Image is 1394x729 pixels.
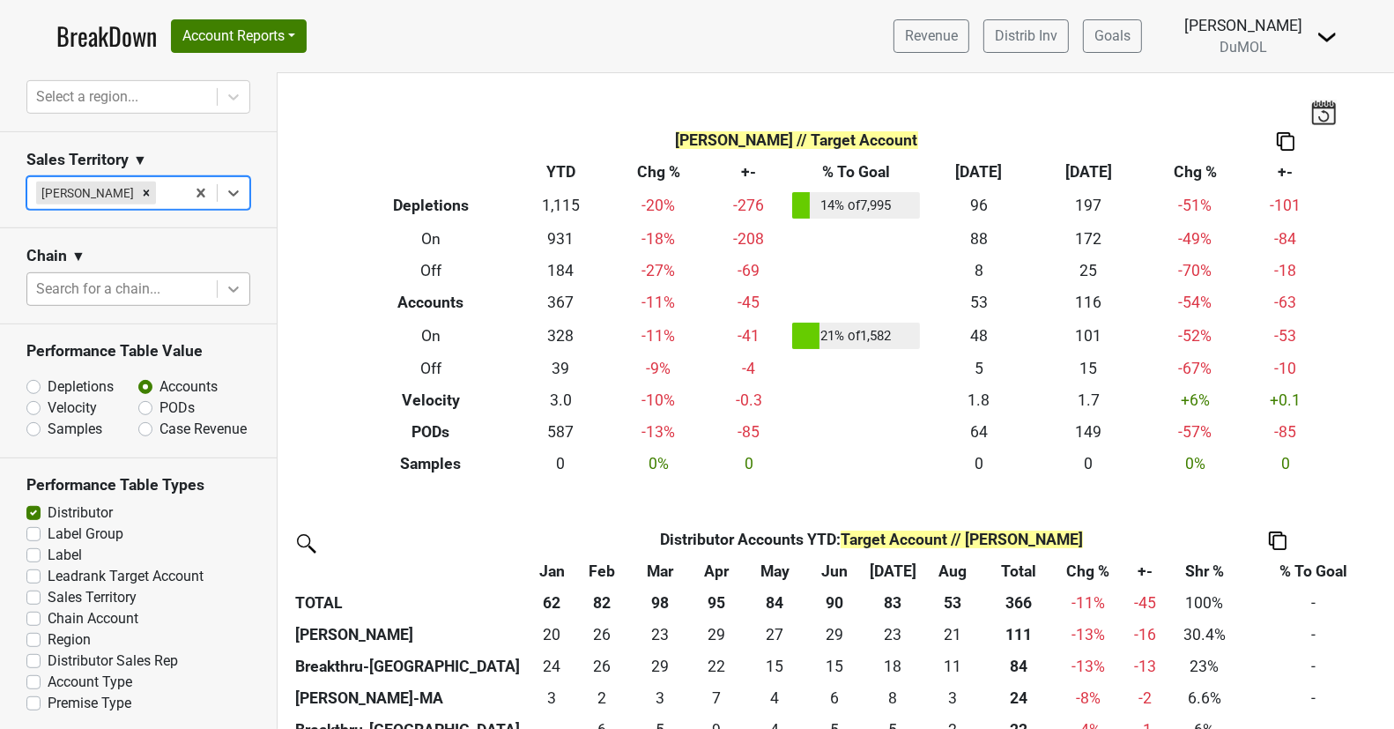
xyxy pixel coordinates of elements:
[923,682,982,714] td: 3
[634,623,686,646] div: 23
[1056,651,1122,682] td: -13 %
[530,555,575,587] th: Jan: activate to sort column ascending
[710,448,789,480] td: 0
[982,682,1056,714] th: 24
[1144,223,1247,255] td: -49 %
[923,448,1034,480] td: 0
[676,131,918,149] span: [PERSON_NAME] // Target Account
[690,619,744,651] td: 29
[1034,448,1144,480] td: 0
[630,555,690,587] th: Mar: activate to sort column ascending
[893,19,969,53] a: Revenue
[48,608,138,629] label: Chain Account
[607,416,710,448] td: -13 %
[533,687,570,710] div: 3
[36,182,137,205] div: [PERSON_NAME]
[607,353,710,385] td: -9 %
[579,623,627,646] div: 26
[1134,594,1156,612] span: -45
[867,655,918,678] div: 18
[710,255,789,286] td: -69
[710,223,789,255] td: -208
[1169,619,1241,651] td: 30.4%
[867,623,918,646] div: 23
[530,651,575,682] td: 24
[983,19,1069,53] a: Distrib Inv
[744,619,807,651] td: 27
[48,566,204,587] label: Leadrank Target Account
[291,528,319,556] img: filter
[1144,416,1247,448] td: -57 %
[806,682,863,714] td: 6
[744,587,807,619] th: 84
[1247,286,1325,318] td: -63
[1144,448,1247,480] td: 0 %
[693,687,738,710] div: 7
[864,555,923,587] th: Jul: activate to sort column ascending
[26,342,250,361] h3: Performance Table Value
[811,655,859,678] div: 15
[806,651,863,682] td: 15
[747,687,802,710] div: 4
[1247,448,1325,480] td: 0
[515,318,607,353] td: 328
[171,19,307,53] button: Account Reports
[841,531,1083,548] span: Target Account // [PERSON_NAME]
[1247,157,1325,189] th: +-
[347,189,515,224] th: Depletions
[533,655,570,678] div: 24
[927,687,978,710] div: 3
[515,416,607,448] td: 587
[347,223,515,255] th: On
[630,682,690,714] td: 3
[1316,26,1338,48] img: Dropdown Menu
[48,524,123,545] label: Label Group
[291,651,530,682] th: Breakthru-[GEOGRAPHIC_DATA]
[607,157,710,189] th: Chg %
[744,651,807,682] td: 15
[48,651,178,672] label: Distributor Sales Rep
[1247,385,1325,417] td: +0.1
[1034,157,1144,189] th: [DATE]
[634,655,686,678] div: 29
[291,682,530,714] th: [PERSON_NAME]-MA
[137,182,156,205] div: Remove Mariette Bolitiski
[710,286,789,318] td: -45
[579,655,627,678] div: 26
[811,623,859,646] div: 29
[923,318,1034,353] td: 48
[1269,532,1286,550] img: Copy to clipboard
[575,555,630,587] th: Feb: activate to sort column ascending
[347,353,515,385] th: Off
[1144,385,1247,417] td: +6 %
[806,555,863,587] th: Jun: activate to sort column ascending
[630,587,690,619] th: 98
[607,255,710,286] td: -27 %
[1247,255,1325,286] td: -18
[347,385,515,417] th: Velocity
[1034,385,1144,417] td: 1.7
[1240,651,1387,682] td: -
[26,247,67,265] h3: Chain
[864,587,923,619] th: 83
[575,651,630,682] td: 26
[927,655,978,678] div: 11
[530,619,575,651] td: 20
[159,376,218,398] label: Accounts
[515,448,607,480] td: 0
[1071,594,1105,612] span: -11%
[1247,353,1325,385] td: -10
[1125,687,1165,710] div: -2
[1240,587,1387,619] td: -
[71,246,85,267] span: ▼
[923,223,1034,255] td: 88
[923,255,1034,286] td: 8
[607,189,710,224] td: -20 %
[1240,682,1387,714] td: -
[1056,619,1122,651] td: -13 %
[923,286,1034,318] td: 53
[811,687,859,710] div: 6
[530,682,575,714] td: 3
[1169,587,1241,619] td: 100%
[1034,353,1144,385] td: 15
